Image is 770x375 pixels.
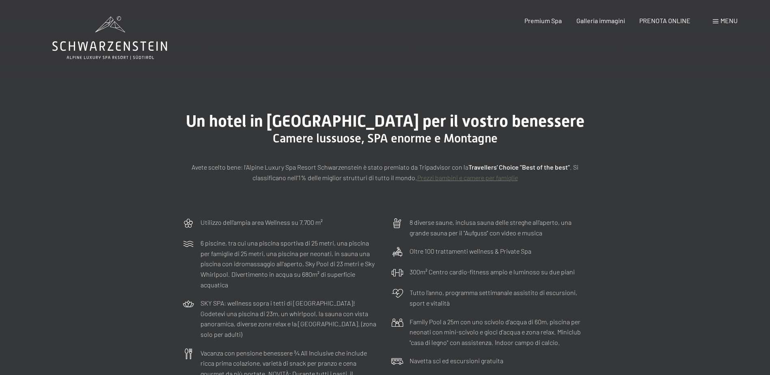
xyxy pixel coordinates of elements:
[468,163,570,171] strong: Travellers' Choice "Best of the best"
[410,217,588,238] p: 8 diverse saune, inclusa sauna delle streghe all’aperto, una grande sauna per il "Aufguss" con vi...
[201,298,379,339] p: SKY SPA: wellness sopra i tetti di [GEOGRAPHIC_DATA]! Godetevi una piscina di 23m, un whirlpool, ...
[417,174,518,181] a: Prezzi bambini e camere per famiglie
[576,17,625,24] a: Galleria immagini
[201,217,323,228] p: Utilizzo dell‘ampia area Wellness su 7.700 m²
[182,162,588,183] p: Avete scelto bene: l’Alpine Luxury Spa Resort Schwarzenstein è stato premiato da Tripadvisor con ...
[410,317,588,348] p: Family Pool a 25m con uno scivolo d'acqua di 60m, piscina per neonati con mini-scivolo e gioci d'...
[410,287,588,308] p: Tutto l’anno, programma settimanale assistito di escursioni, sport e vitalità
[201,238,379,290] p: 6 piscine, tra cui una piscina sportiva di 25 metri, una piscina per famiglie di 25 metri, una pi...
[273,131,498,145] span: Camere lussuose, SPA enorme e Montagne
[410,356,503,366] p: Navetta sci ed escursioni gratuita
[720,17,738,24] span: Menu
[410,267,575,277] p: 300m² Centro cardio-fitness ampio e luminoso su due piani
[524,17,562,24] a: Premium Spa
[639,17,690,24] a: PRENOTA ONLINE
[186,112,585,131] span: Un hotel in [GEOGRAPHIC_DATA] per il vostro benessere
[410,246,531,256] p: Oltre 100 trattamenti wellness & Private Spa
